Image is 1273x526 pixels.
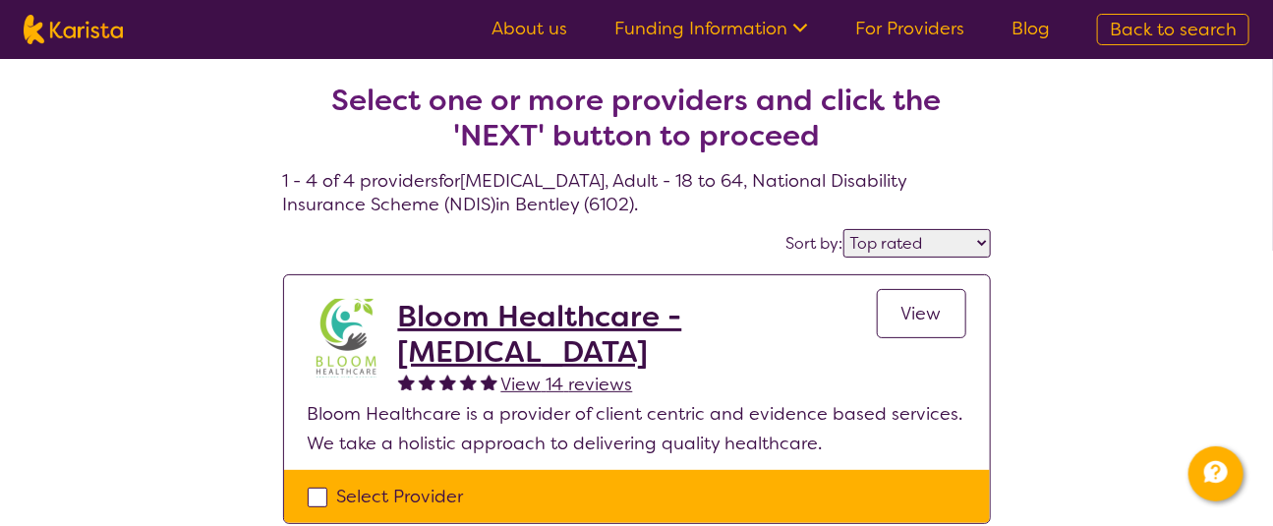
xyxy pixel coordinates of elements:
[308,299,386,378] img: kyxjko9qh2ft7c3q1pd9.jpg
[419,374,435,390] img: fullstar
[614,17,808,40] a: Funding Information
[1012,17,1050,40] a: Blog
[901,302,942,325] span: View
[308,399,966,458] p: Bloom Healthcare is a provider of client centric and evidence based services. We take a holistic ...
[307,83,967,153] h2: Select one or more providers and click the 'NEXT' button to proceed
[398,299,877,370] a: Bloom Healthcare - [MEDICAL_DATA]
[501,373,633,396] span: View 14 reviews
[439,374,456,390] img: fullstar
[877,289,966,338] a: View
[283,35,991,216] h4: 1 - 4 of 4 providers for [MEDICAL_DATA] , Adult - 18 to 64 , National Disability Insurance Scheme...
[460,374,477,390] img: fullstar
[786,233,843,254] label: Sort by:
[855,17,964,40] a: For Providers
[1110,18,1237,41] span: Back to search
[1097,14,1249,45] a: Back to search
[481,374,497,390] img: fullstar
[398,374,415,390] img: fullstar
[1188,446,1244,501] button: Channel Menu
[492,17,567,40] a: About us
[501,370,633,399] a: View 14 reviews
[24,15,123,44] img: Karista logo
